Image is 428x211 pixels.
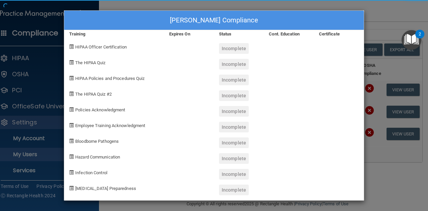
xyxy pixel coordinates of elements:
span: The HIPAA Quiz #2 [75,92,112,97]
div: Incomplete [219,90,249,101]
button: Open Resource Center, 2 new notifications [402,30,421,50]
div: [PERSON_NAME] Compliance [64,11,364,30]
div: Incomplete [219,43,249,54]
div: Incomplete [219,185,249,195]
div: Incomplete [219,106,249,117]
span: Employee Training Acknowledgment [75,123,145,128]
div: Incomplete [219,153,249,164]
div: Incomplete [219,122,249,132]
div: Incomplete [219,169,249,180]
div: Training [64,30,164,38]
span: Bloodborne Pathogens [75,139,119,144]
span: Policies Acknowledgment [75,107,125,112]
div: Expires On [164,30,214,38]
span: [MEDICAL_DATA] Preparedness [75,186,136,191]
div: Certificate [314,30,364,38]
div: Incomplete [219,137,249,148]
div: 2 [419,34,421,43]
div: Incomplete [219,59,249,70]
div: Cont. Education [264,30,314,38]
span: The HIPAA Quiz [75,60,105,65]
div: Status [214,30,264,38]
span: HIPAA Policies and Procedures Quiz [75,76,144,81]
span: HIPAA Officer Certification [75,44,127,49]
div: Incomplete [219,75,249,85]
span: Hazard Communication [75,154,120,160]
span: Infection Control [75,170,107,175]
